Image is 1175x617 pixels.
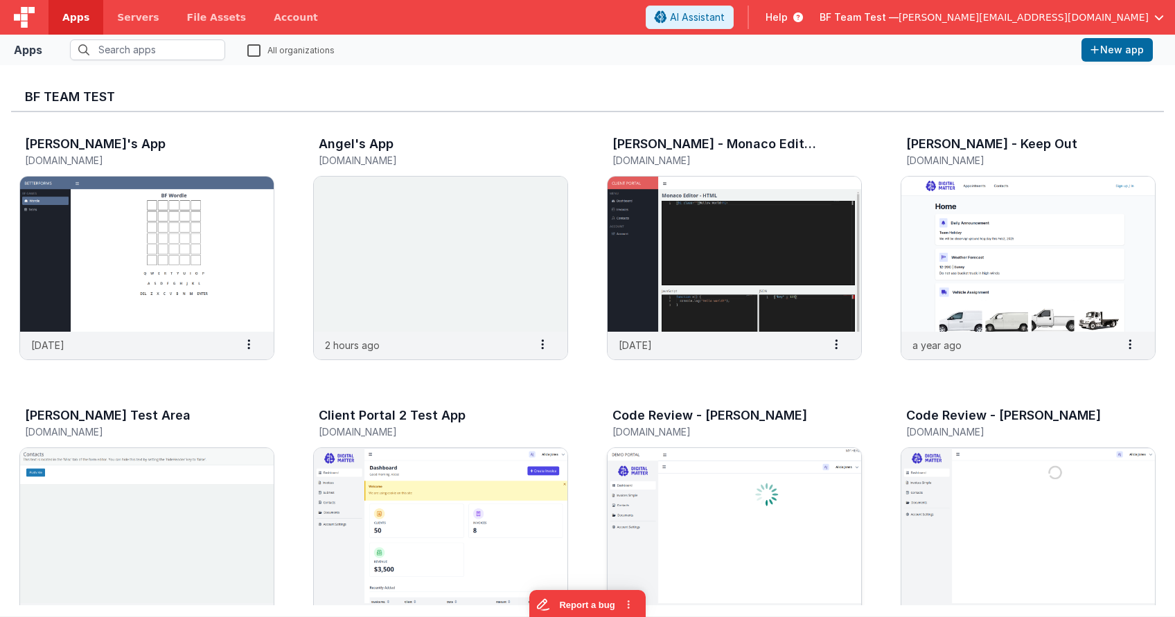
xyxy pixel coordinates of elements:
[912,338,962,352] p: a year ago
[25,90,1150,104] h3: BF Team Test
[319,155,533,166] h5: [DOMAIN_NAME]
[117,10,159,24] span: Servers
[31,338,64,352] p: [DATE]
[906,427,1121,437] h5: [DOMAIN_NAME]
[619,338,652,352] p: [DATE]
[25,427,240,437] h5: [DOMAIN_NAME]
[820,10,899,24] span: BF Team Test —
[1081,38,1153,62] button: New app
[906,409,1101,422] h3: Code Review - [PERSON_NAME]
[646,6,734,29] button: AI Assistant
[899,10,1149,24] span: [PERSON_NAME][EMAIL_ADDRESS][DOMAIN_NAME]
[319,409,466,422] h3: Client Portal 2 Test App
[247,43,335,56] label: All organizations
[906,155,1121,166] h5: [DOMAIN_NAME]
[25,137,166,151] h3: [PERSON_NAME]'s App
[319,427,533,437] h5: [DOMAIN_NAME]
[14,42,42,58] div: Apps
[70,39,225,60] input: Search apps
[670,10,725,24] span: AI Assistant
[612,409,807,422] h3: Code Review - [PERSON_NAME]
[906,137,1077,151] h3: [PERSON_NAME] - Keep Out
[820,10,1164,24] button: BF Team Test — [PERSON_NAME][EMAIL_ADDRESS][DOMAIN_NAME]
[325,338,380,352] p: 2 hours ago
[766,10,788,24] span: Help
[25,409,191,422] h3: [PERSON_NAME] Test Area
[612,137,823,151] h3: [PERSON_NAME] - Monaco Editor Test
[319,137,394,151] h3: Angel's App
[62,10,89,24] span: Apps
[187,10,247,24] span: File Assets
[612,427,827,437] h5: [DOMAIN_NAME]
[25,155,240,166] h5: [DOMAIN_NAME]
[612,155,827,166] h5: [DOMAIN_NAME]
